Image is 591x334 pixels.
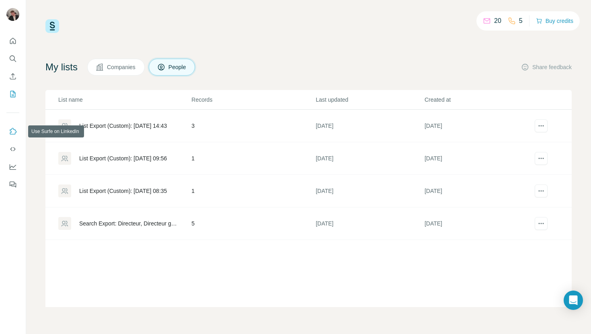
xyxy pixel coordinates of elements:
td: [DATE] [424,110,533,142]
td: 3 [191,110,315,142]
button: Use Surfe on LinkedIn [6,124,19,139]
h4: My lists [45,61,78,74]
button: actions [535,119,548,132]
span: Companies [107,63,136,71]
td: [DATE] [315,110,424,142]
td: 5 [191,207,315,240]
span: People [168,63,187,71]
td: 1 [191,142,315,175]
button: Feedback [6,177,19,192]
button: Use Surfe API [6,142,19,156]
button: Enrich CSV [6,69,19,84]
td: [DATE] [315,207,424,240]
button: Share feedback [521,63,572,71]
p: Created at [425,96,532,104]
button: Search [6,51,19,66]
p: Last updated [316,96,423,104]
p: List name [58,96,191,104]
button: actions [535,217,548,230]
td: [DATE] [315,142,424,175]
button: Dashboard [6,160,19,174]
div: List Export (Custom): [DATE] 14:43 [79,122,167,130]
div: Open Intercom Messenger [564,291,583,310]
td: 1 [191,175,315,207]
button: actions [535,152,548,165]
div: List Export (Custom): [DATE] 09:56 [79,154,167,162]
p: 5 [519,16,523,26]
button: My lists [6,87,19,101]
p: Records [191,96,315,104]
button: actions [535,184,548,197]
td: [DATE] [424,207,533,240]
td: [DATE] [315,175,424,207]
button: Buy credits [536,15,573,27]
p: 20 [494,16,501,26]
img: Avatar [6,8,19,21]
td: [DATE] [424,142,533,175]
div: Search Export: Directeur, Directeur général, PDG, Directeur général délégué, Assistant direction,... [79,219,178,227]
div: List Export (Custom): [DATE] 08:35 [79,187,167,195]
button: Quick start [6,34,19,48]
td: [DATE] [424,175,533,207]
img: Surfe Logo [45,19,59,33]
